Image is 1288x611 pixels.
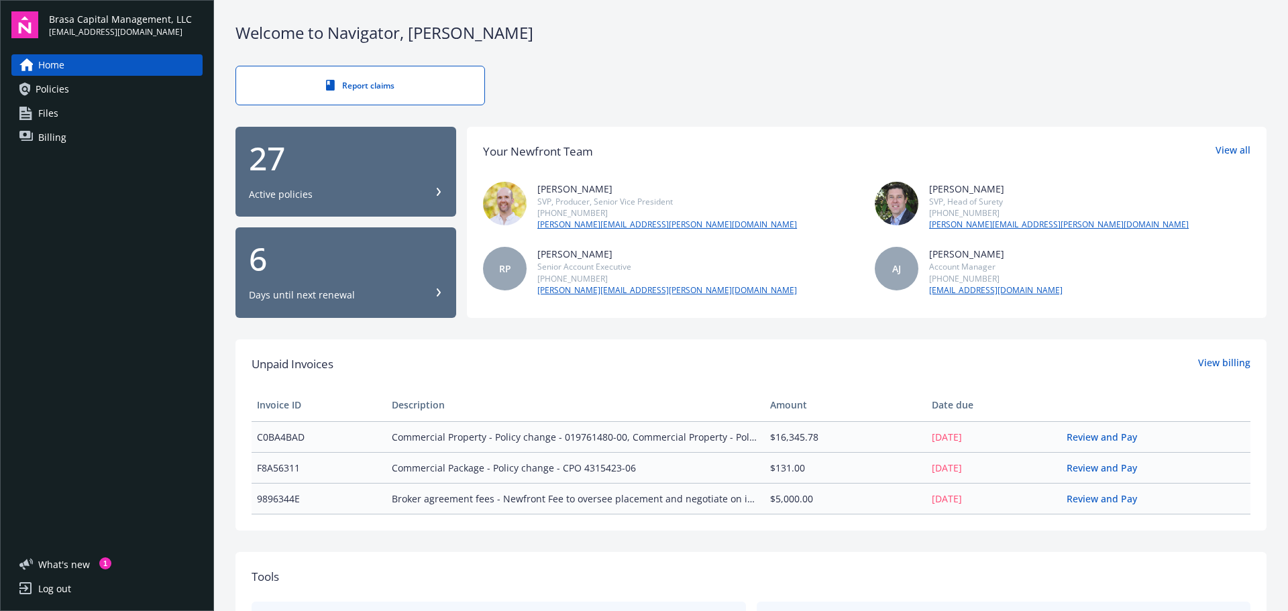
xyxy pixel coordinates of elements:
[483,182,527,225] img: photo
[11,557,111,571] button: What's new1
[36,78,69,100] span: Policies
[38,127,66,148] span: Billing
[765,452,926,483] td: $131.00
[1067,492,1148,505] a: Review and Pay
[537,273,797,284] div: [PHONE_NUMBER]
[499,262,511,276] span: RP
[235,127,456,217] button: 27Active policies
[11,11,38,38] img: navigator-logo.svg
[249,288,355,302] div: Days until next renewal
[926,483,1061,514] td: [DATE]
[252,452,386,483] td: F8A56311
[926,421,1061,452] td: [DATE]
[765,421,926,452] td: $16,345.78
[926,389,1061,421] th: Date due
[929,219,1189,231] a: [PERSON_NAME][EMAIL_ADDRESS][PERSON_NAME][DOMAIN_NAME]
[1198,355,1250,373] a: View billing
[537,284,797,296] a: [PERSON_NAME][EMAIL_ADDRESS][PERSON_NAME][DOMAIN_NAME]
[929,196,1189,207] div: SVP, Head of Surety
[392,461,759,475] span: Commercial Package - Policy change - CPO 4315423-06
[875,182,918,225] img: photo
[252,421,386,452] td: C0BA4BAD
[11,54,203,76] a: Home
[392,430,759,444] span: Commercial Property - Policy change - 019761480-00, Commercial Property - Policy change - 0100361...
[537,219,797,231] a: [PERSON_NAME][EMAIL_ADDRESS][PERSON_NAME][DOMAIN_NAME]
[1067,431,1148,443] a: Review and Pay
[1067,461,1148,474] a: Review and Pay
[926,452,1061,483] td: [DATE]
[252,568,1250,586] div: Tools
[537,261,797,272] div: Senior Account Executive
[38,557,90,571] span: What ' s new
[252,355,333,373] span: Unpaid Invoices
[765,483,926,514] td: $5,000.00
[537,207,797,219] div: [PHONE_NUMBER]
[929,247,1063,261] div: [PERSON_NAME]
[235,227,456,318] button: 6Days until next renewal
[249,188,313,201] div: Active policies
[252,483,386,514] td: 9896344E
[252,389,386,421] th: Invoice ID
[263,80,458,91] div: Report claims
[235,21,1267,44] div: Welcome to Navigator , [PERSON_NAME]
[249,142,443,174] div: 27
[99,557,111,569] div: 1
[537,247,797,261] div: [PERSON_NAME]
[11,127,203,148] a: Billing
[537,182,797,196] div: [PERSON_NAME]
[49,26,192,38] span: [EMAIL_ADDRESS][DOMAIN_NAME]
[249,243,443,275] div: 6
[929,182,1189,196] div: [PERSON_NAME]
[38,103,58,124] span: Files
[1216,143,1250,160] a: View all
[49,12,192,26] span: Brasa Capital Management, LLC
[235,66,485,105] a: Report claims
[929,284,1063,296] a: [EMAIL_ADDRESS][DOMAIN_NAME]
[38,54,64,76] span: Home
[11,103,203,124] a: Files
[11,78,203,100] a: Policies
[483,143,593,160] div: Your Newfront Team
[49,11,203,38] button: Brasa Capital Management, LLC[EMAIL_ADDRESS][DOMAIN_NAME]
[765,389,926,421] th: Amount
[38,578,71,600] div: Log out
[929,261,1063,272] div: Account Manager
[929,273,1063,284] div: [PHONE_NUMBER]
[537,196,797,207] div: SVP, Producer, Senior Vice President
[386,389,764,421] th: Description
[892,262,901,276] span: AJ
[392,492,759,506] span: Broker agreement fees - Newfront Fee to oversee placement and negotiate on insured's behalf
[929,207,1189,219] div: [PHONE_NUMBER]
